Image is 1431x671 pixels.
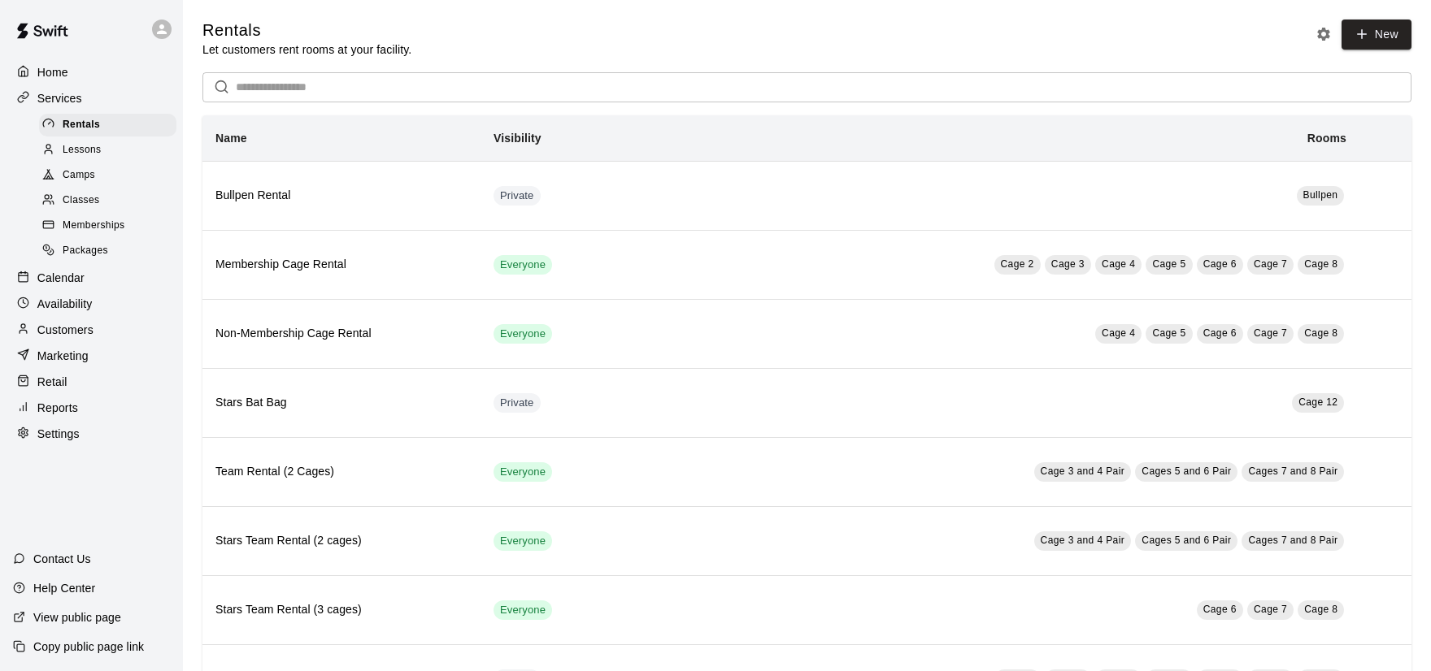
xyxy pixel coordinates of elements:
[494,531,552,551] div: This service is visible to all of your customers
[215,132,247,145] b: Name
[63,142,102,158] span: Lessons
[202,41,411,58] p: Let customers rent rooms at your facility.
[1142,535,1231,546] span: Cages 5 and 6 Pair
[1342,19,1411,50] a: New
[215,325,468,343] h6: Non-Membership Cage Rental
[39,139,176,162] div: Lessons
[494,396,541,411] span: Private
[39,188,183,214] a: Classes
[1203,258,1237,270] span: Cage 6
[37,400,78,416] p: Reports
[13,86,170,110] a: Services
[13,396,170,420] a: Reports
[1001,258,1034,270] span: Cage 2
[13,292,170,316] a: Availability
[39,189,176,212] div: Classes
[1102,258,1135,270] span: Cage 4
[494,603,552,618] span: Everyone
[1152,258,1185,270] span: Cage 5
[1304,327,1337,339] span: Cage 8
[63,117,100,133] span: Rentals
[39,239,183,264] a: Packages
[215,394,468,412] h6: Stars Bat Bag
[1051,258,1085,270] span: Cage 3
[1254,327,1287,339] span: Cage 7
[37,296,93,312] p: Availability
[37,270,85,286] p: Calendar
[215,463,468,481] h6: Team Rental (2 Cages)
[1142,465,1231,477] span: Cages 5 and 6 Pair
[494,258,552,273] span: Everyone
[63,167,95,184] span: Camps
[37,374,67,390] p: Retail
[33,580,95,596] p: Help Center
[494,600,552,620] div: This service is visible to all of your customers
[1307,132,1346,145] b: Rooms
[1203,327,1237,339] span: Cage 6
[1041,465,1125,477] span: Cage 3 and 4 Pair
[33,551,91,567] p: Contact Us
[39,163,183,188] a: Camps
[494,186,541,206] div: This service is hidden, and can only be accessed via a direct link
[1311,22,1336,46] button: Rental settings
[63,193,99,209] span: Classes
[1152,327,1185,339] span: Cage 5
[494,465,552,480] span: Everyone
[202,19,411,41] h5: Rentals
[13,266,170,290] a: Calendar
[39,112,183,137] a: Rentals
[39,214,183,239] a: Memberships
[1304,258,1337,270] span: Cage 8
[1102,327,1135,339] span: Cage 4
[215,532,468,550] h6: Stars Team Rental (2 cages)
[37,426,80,442] p: Settings
[13,60,170,84] a: Home
[13,422,170,446] a: Settings
[494,534,552,549] span: Everyone
[37,64,68,80] p: Home
[215,601,468,619] h6: Stars Team Rental (3 cages)
[1248,465,1337,477] span: Cages 7 and 8 Pair
[494,132,542,145] b: Visibility
[39,164,176,187] div: Camps
[33,609,121,626] p: View public page
[1298,396,1337,408] span: Cage 12
[494,188,541,204] span: Private
[37,348,89,364] p: Marketing
[494,393,541,413] div: This service is hidden, and can only be accessed via a direct link
[37,322,94,338] p: Customers
[33,639,144,655] p: Copy public page link
[13,344,170,368] a: Marketing
[1248,535,1337,546] span: Cages 7 and 8 Pair
[1254,258,1287,270] span: Cage 7
[13,370,170,394] a: Retail
[39,240,176,262] div: Packages
[1203,604,1237,615] span: Cage 6
[1303,189,1338,201] span: Bullpen
[13,318,170,342] a: Customers
[63,243,108,259] span: Packages
[1254,604,1287,615] span: Cage 7
[1304,604,1337,615] span: Cage 8
[494,324,552,344] div: This service is visible to all of your customers
[39,214,176,237] div: Memberships
[63,218,124,234] span: Memberships
[1041,535,1125,546] span: Cage 3 and 4 Pair
[494,255,552,275] div: This service is visible to all of your customers
[39,137,183,162] a: Lessons
[37,90,82,106] p: Services
[215,256,468,274] h6: Membership Cage Rental
[215,187,468,205] h6: Bullpen Rental
[39,114,176,136] div: Rentals
[494,462,552,482] div: This service is visible to all of your customers
[494,327,552,342] span: Everyone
